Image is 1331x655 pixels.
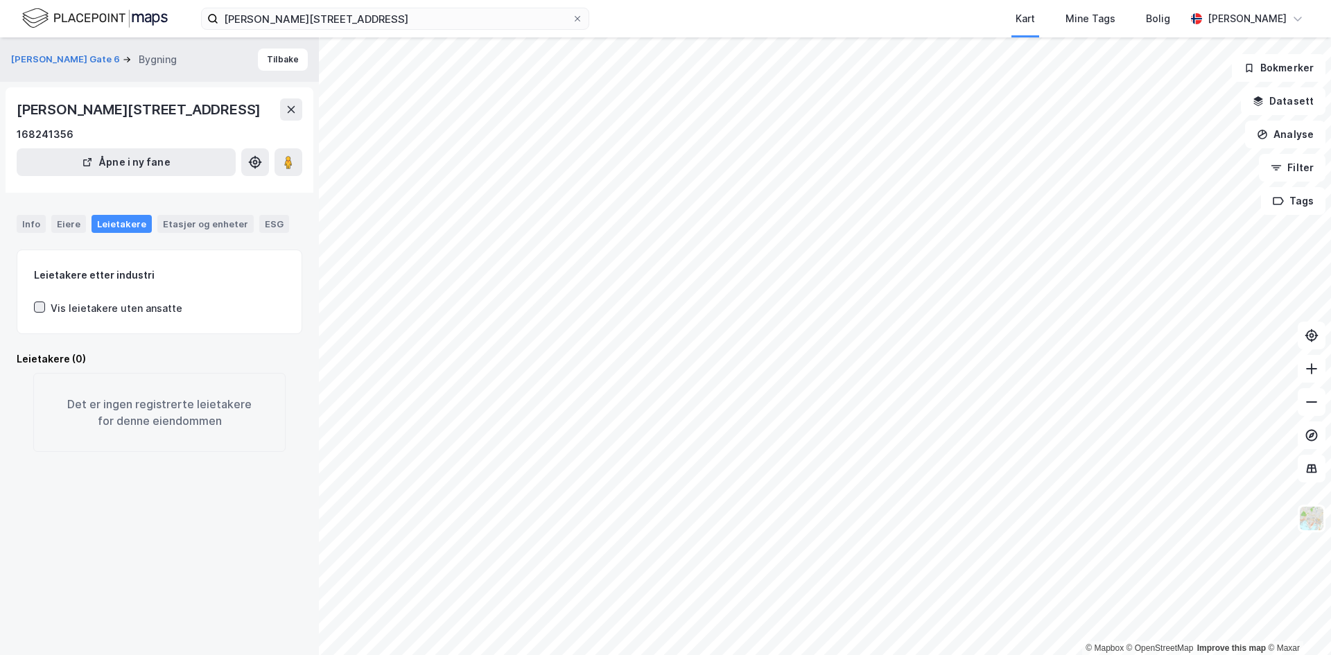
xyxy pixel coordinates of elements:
[17,351,302,367] div: Leietakere (0)
[1065,10,1115,27] div: Mine Tags
[1262,588,1331,655] div: Kontrollprogram for chat
[1259,154,1325,182] button: Filter
[1086,643,1124,653] a: Mapbox
[92,215,152,233] div: Leietakere
[258,49,308,71] button: Tilbake
[259,215,289,233] div: ESG
[1298,505,1325,532] img: Z
[17,148,236,176] button: Åpne i ny fane
[1241,87,1325,115] button: Datasett
[218,8,572,29] input: Søk på adresse, matrikkel, gårdeiere, leietakere eller personer
[22,6,168,30] img: logo.f888ab2527a4732fd821a326f86c7f29.svg
[163,218,248,230] div: Etasjer og enheter
[1232,54,1325,82] button: Bokmerker
[34,267,285,283] div: Leietakere etter industri
[33,373,286,452] div: Det er ingen registrerte leietakere for denne eiendommen
[17,126,73,143] div: 168241356
[1126,643,1194,653] a: OpenStreetMap
[139,51,177,68] div: Bygning
[1262,588,1331,655] iframe: Chat Widget
[1208,10,1287,27] div: [PERSON_NAME]
[1245,121,1325,148] button: Analyse
[1261,187,1325,215] button: Tags
[51,215,86,233] div: Eiere
[51,300,182,317] div: Vis leietakere uten ansatte
[1016,10,1035,27] div: Kart
[17,98,263,121] div: [PERSON_NAME][STREET_ADDRESS]
[17,215,46,233] div: Info
[1146,10,1170,27] div: Bolig
[1197,643,1266,653] a: Improve this map
[11,53,123,67] button: [PERSON_NAME] Gate 6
